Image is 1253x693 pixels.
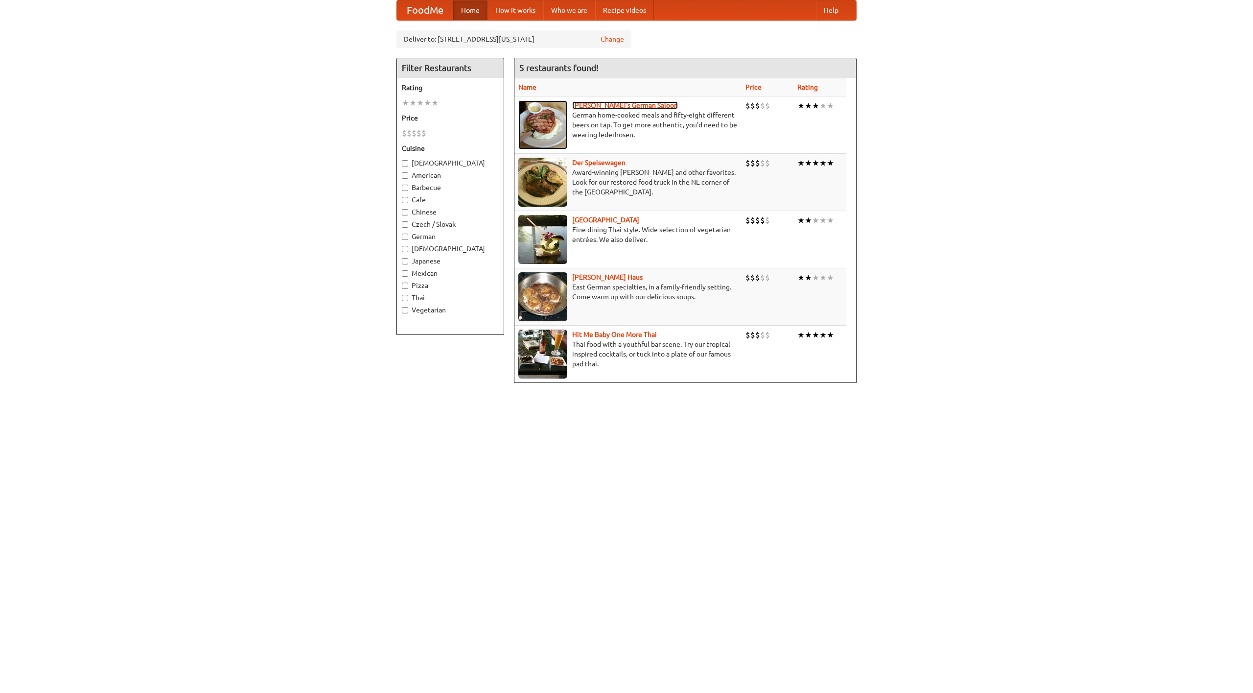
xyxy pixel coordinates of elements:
li: $ [760,215,765,226]
input: Chinese [402,209,408,215]
li: $ [402,128,407,139]
li: $ [745,158,750,168]
li: $ [765,215,770,226]
label: [DEMOGRAPHIC_DATA] [402,158,499,168]
li: ★ [827,330,834,340]
input: Japanese [402,258,408,264]
li: ★ [805,100,812,111]
input: Pizza [402,283,408,289]
li: ★ [827,215,834,226]
h5: Cuisine [402,143,499,153]
li: ★ [819,158,827,168]
img: kohlhaus.jpg [518,272,567,321]
label: Barbecue [402,183,499,192]
li: ★ [797,158,805,168]
input: Thai [402,295,408,301]
img: satay.jpg [518,215,567,264]
a: Rating [797,83,818,91]
img: esthers.jpg [518,100,567,149]
li: $ [750,330,755,340]
li: $ [760,272,765,283]
b: [GEOGRAPHIC_DATA] [572,216,639,224]
li: $ [755,100,760,111]
li: ★ [827,100,834,111]
a: How it works [487,0,543,20]
input: [DEMOGRAPHIC_DATA] [402,160,408,167]
li: $ [755,330,760,340]
a: [PERSON_NAME]'s German Saloon [572,101,678,109]
li: ★ [417,97,424,108]
input: Cafe [402,197,408,203]
label: Cafe [402,195,499,205]
label: Chinese [402,207,499,217]
label: German [402,232,499,241]
a: Name [518,83,536,91]
li: ★ [797,100,805,111]
li: ★ [819,215,827,226]
label: Mexican [402,268,499,278]
li: ★ [812,100,819,111]
label: Vegetarian [402,305,499,315]
label: American [402,170,499,180]
h4: Filter Restaurants [397,58,504,78]
li: $ [760,158,765,168]
li: $ [750,215,755,226]
li: $ [421,128,426,139]
input: Czech / Slovak [402,221,408,228]
li: ★ [797,215,805,226]
input: Barbecue [402,185,408,191]
li: $ [750,100,755,111]
label: Pizza [402,281,499,290]
li: $ [760,100,765,111]
label: [DEMOGRAPHIC_DATA] [402,244,499,254]
li: ★ [797,272,805,283]
input: [DEMOGRAPHIC_DATA] [402,246,408,252]
p: Award-winning [PERSON_NAME] and other favorites. Look for our restored food truck in the NE corne... [518,167,738,197]
a: Change [601,34,624,44]
input: German [402,234,408,240]
input: American [402,172,408,179]
li: ★ [424,97,431,108]
li: ★ [812,215,819,226]
p: Fine dining Thai-style. Wide selection of vegetarian entrées. We also deliver. [518,225,738,244]
input: Vegetarian [402,307,408,313]
label: Japanese [402,256,499,266]
li: $ [765,158,770,168]
a: Who we are [543,0,595,20]
a: Price [745,83,762,91]
li: ★ [827,272,834,283]
li: $ [765,330,770,340]
a: Der Speisewagen [572,159,626,167]
li: ★ [812,330,819,340]
li: ★ [827,158,834,168]
li: $ [745,272,750,283]
li: ★ [805,215,812,226]
li: ★ [805,158,812,168]
h5: Rating [402,83,499,93]
li: $ [745,100,750,111]
a: Help [816,0,846,20]
li: ★ [797,330,805,340]
li: ★ [431,97,439,108]
li: ★ [819,272,827,283]
p: German home-cooked meals and fifty-eight different beers on tap. To get more authentic, you'd nee... [518,110,738,140]
li: ★ [805,330,812,340]
p: Thai food with a youthful bar scene. Try our tropical inspired cocktails, or tuck into a plate of... [518,339,738,369]
a: [PERSON_NAME] Haus [572,273,643,281]
a: Recipe videos [595,0,654,20]
a: Home [453,0,487,20]
li: $ [407,128,412,139]
li: $ [745,330,750,340]
li: ★ [819,100,827,111]
li: $ [417,128,421,139]
img: speisewagen.jpg [518,158,567,207]
img: babythai.jpg [518,330,567,379]
input: Mexican [402,270,408,277]
li: ★ [402,97,409,108]
li: $ [765,272,770,283]
li: ★ [409,97,417,108]
a: FoodMe [397,0,453,20]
